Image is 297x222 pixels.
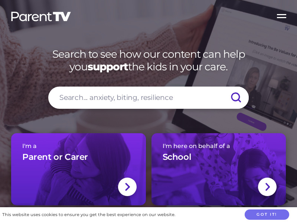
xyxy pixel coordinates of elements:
[22,152,88,163] h3: Parent or Carer
[245,209,289,220] button: Got it!
[265,182,270,192] img: svg+xml;base64,PHN2ZyBlbmFibGUtYmFja2dyb3VuZD0ibmV3IDAgMCAxNC44IDI1LjciIHZpZXdCb3g9IjAgMCAxNC44ID...
[10,11,72,22] img: parenttv-logo-white.4c85aaf.svg
[223,87,249,109] input: Submit
[124,182,130,192] img: svg+xml;base64,PHN2ZyBlbmFibGUtYmFja2dyb3VuZD0ibmV3IDAgMCAxNC44IDI1LjciIHZpZXdCb3g9IjAgMCAxNC44ID...
[22,142,135,149] span: I'm a
[11,48,286,73] h1: Search to see how our content can help you the kids in your care.
[2,211,175,219] div: This website uses cookies to ensure you get the best experience on our website.
[163,142,275,149] span: I'm here on behalf of a
[11,133,146,205] a: I'm aParent or Carer
[48,87,249,109] input: Search... anxiety, biting, resilience
[151,133,286,205] a: I'm here on behalf of aSchool
[88,60,128,73] strong: support
[163,152,192,163] h3: School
